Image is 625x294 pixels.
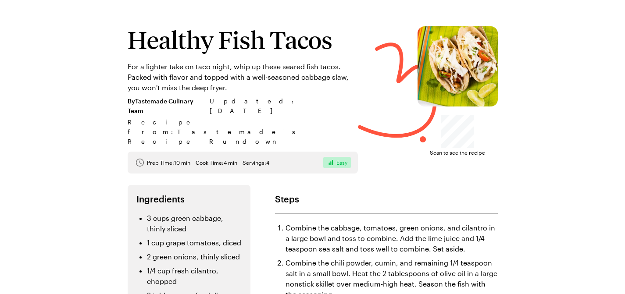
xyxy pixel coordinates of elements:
h1: Healthy Fish Tacos [128,26,358,53]
li: Combine the cabbage, tomatoes, green onions, and cilantro in a large bowl and toss to combine. Ad... [286,223,498,254]
p: For a lighter take on taco night, whip up these seared fish tacos. Packed with flavor and topped ... [128,61,358,93]
li: 2 green onions, thinly sliced [147,251,242,262]
h2: Ingredients [136,194,242,204]
span: Recipe from: Tastemade's Recipe Rundown [128,117,358,146]
span: By Tastemade Culinary Team [128,96,204,116]
li: 1 cup grape tomatoes, diced [147,237,242,248]
span: Cook Time: 4 min [196,159,237,166]
span: Scan to see the recipe [430,148,485,157]
span: Servings: 4 [243,159,269,166]
h2: Steps [275,194,498,204]
li: 3 cups green cabbage, thinly sliced [147,213,242,234]
span: Prep Time: 10 min [147,159,190,166]
img: Healthy Fish Tacos [418,26,498,106]
span: Updated : [DATE] [210,96,358,116]
span: Easy [336,159,347,166]
li: 1/4 cup fresh cilantro, chopped [147,266,242,287]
